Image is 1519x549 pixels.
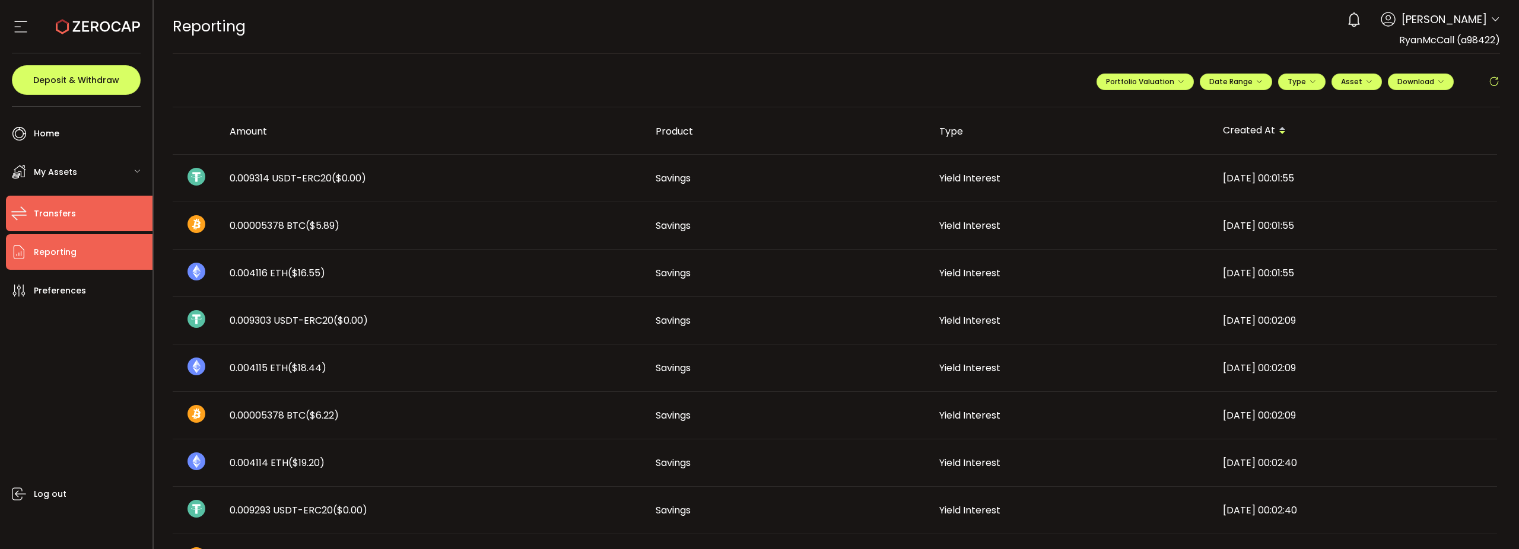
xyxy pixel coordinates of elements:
span: Yield Interest [939,314,1000,327]
span: 0.004114 ETH [230,456,325,470]
button: Type [1278,74,1326,90]
button: Portfolio Valuation [1097,74,1194,90]
span: Savings [656,456,691,470]
span: My Assets [34,164,77,181]
div: [DATE] 00:01:55 [1213,171,1497,185]
span: Savings [656,408,691,422]
span: Yield Interest [939,171,1000,185]
span: Asset [1341,76,1362,87]
span: RyanMcCall (a98422) [1399,33,1500,47]
span: Yield Interest [939,503,1000,517]
iframe: Chat Widget [1460,492,1519,549]
span: 0.00005378 BTC [230,219,339,232]
button: Date Range [1200,74,1272,90]
span: Yield Interest [939,408,1000,422]
span: Savings [656,266,691,280]
img: eth_portfolio.svg [188,452,205,470]
span: ($16.55) [288,266,325,280]
span: Yield Interest [939,361,1000,375]
span: Savings [656,361,691,375]
span: ($19.20) [288,456,325,470]
span: Savings [656,503,691,517]
span: ($6.22) [306,408,339,422]
span: Log out [34,486,66,503]
img: eth_portfolio.svg [188,263,205,280]
img: usdt_portfolio.svg [188,500,205,518]
span: 0.009303 USDT-ERC20 [230,314,368,327]
div: [DATE] 00:02:40 [1213,456,1497,470]
img: usdt_portfolio.svg [188,168,205,186]
span: 0.00005378 BTC [230,408,339,422]
button: Download [1388,74,1454,90]
span: 0.004116 ETH [230,266,325,280]
img: btc_portfolio.svg [188,215,205,233]
div: [DATE] 00:01:55 [1213,266,1497,280]
div: [DATE] 00:02:40 [1213,503,1497,517]
div: Product [646,125,930,138]
img: eth_portfolio.svg [188,358,205,375]
span: Savings [656,171,691,185]
div: [DATE] 00:02:09 [1213,408,1497,422]
span: 0.009314 USDT-ERC20 [230,171,366,185]
span: Type [1288,76,1316,87]
span: ($0.00) [333,503,367,517]
button: Deposit & Withdraw [12,65,141,95]
span: Yield Interest [939,456,1000,470]
div: [DATE] 00:01:55 [1213,219,1497,232]
div: [DATE] 00:02:09 [1213,361,1497,375]
span: [PERSON_NAME] [1402,11,1487,27]
div: Amount [220,125,646,138]
span: 0.004115 ETH [230,361,326,375]
span: Savings [656,219,691,232]
span: ($0.00) [333,314,368,327]
span: Download [1397,76,1444,87]
div: Created At [1213,121,1497,141]
span: ($0.00) [332,171,366,185]
span: ($5.89) [306,219,339,232]
span: Portfolio Valuation [1106,76,1184,87]
span: Home [34,125,59,142]
span: ($18.44) [288,361,326,375]
button: Asset [1331,74,1382,90]
span: 0.009293 USDT-ERC20 [230,503,367,517]
span: Reporting [173,16,246,37]
div: [DATE] 00:02:09 [1213,314,1497,327]
span: Yield Interest [939,219,1000,232]
span: Reporting [34,244,77,261]
span: Deposit & Withdraw [33,76,119,84]
span: Yield Interest [939,266,1000,280]
img: btc_portfolio.svg [188,405,205,423]
span: Preferences [34,282,86,299]
img: usdt_portfolio.svg [188,310,205,328]
span: Transfers [34,205,76,222]
span: Savings [656,314,691,327]
span: Date Range [1209,76,1263,87]
div: Type [930,125,1213,138]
